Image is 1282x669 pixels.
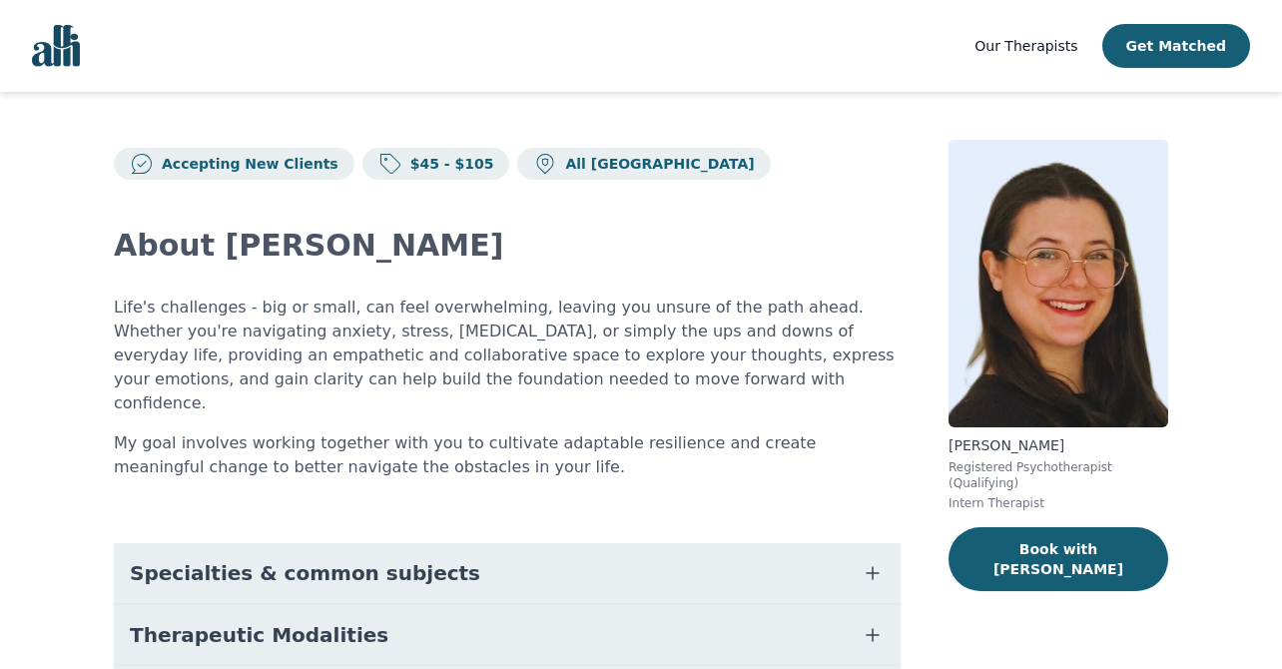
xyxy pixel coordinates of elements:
button: Specialties & common subjects [114,543,901,603]
img: alli logo [32,25,80,67]
span: Specialties & common subjects [130,559,480,587]
p: $45 - $105 [402,154,494,174]
p: Registered Psychotherapist (Qualifying) [949,459,1168,491]
img: Sarah_Wild [949,140,1168,427]
span: Our Therapists [974,38,1077,54]
p: Life's challenges - big or small, can feel overwhelming, leaving you unsure of the path ahead. Wh... [114,296,901,415]
p: All [GEOGRAPHIC_DATA] [557,154,754,174]
h2: About [PERSON_NAME] [114,228,901,264]
button: Book with [PERSON_NAME] [949,527,1168,591]
span: Therapeutic Modalities [130,621,388,649]
p: Intern Therapist [949,495,1168,511]
a: Our Therapists [974,34,1077,58]
button: Get Matched [1102,24,1250,68]
p: [PERSON_NAME] [949,435,1168,455]
p: Accepting New Clients [154,154,338,174]
button: Therapeutic Modalities [114,605,901,665]
p: My goal involves working together with you to cultivate adaptable resilience and create meaningfu... [114,431,901,479]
